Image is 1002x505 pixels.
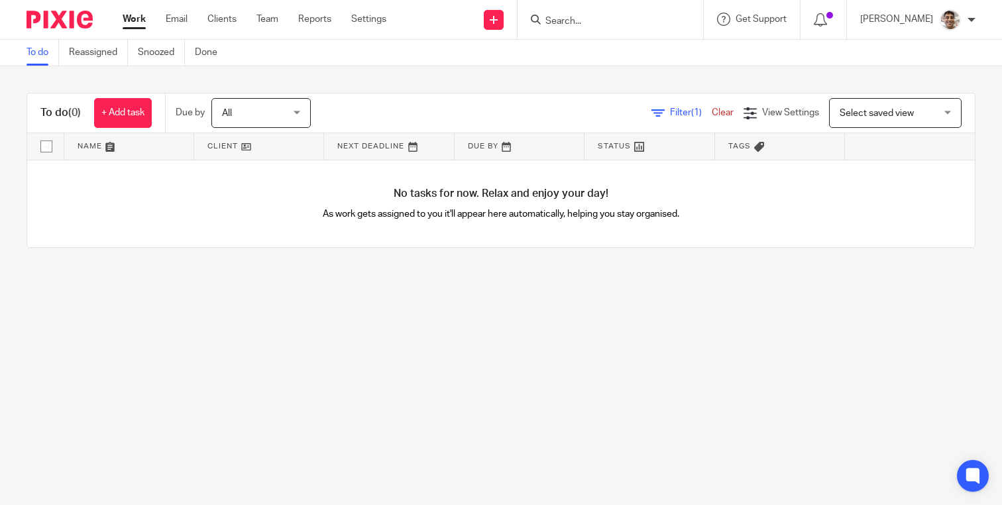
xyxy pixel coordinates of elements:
[351,13,386,26] a: Settings
[68,107,81,118] span: (0)
[138,40,185,66] a: Snoozed
[728,142,751,150] span: Tags
[40,106,81,120] h1: To do
[176,106,205,119] p: Due by
[712,108,734,117] a: Clear
[27,187,975,201] h4: No tasks for now. Relax and enjoy your day!
[195,40,227,66] a: Done
[69,40,128,66] a: Reassigned
[166,13,188,26] a: Email
[940,9,961,30] img: PXL_20240409_141816916.jpg
[27,40,59,66] a: To do
[860,13,933,26] p: [PERSON_NAME]
[840,109,914,118] span: Select saved view
[544,16,663,28] input: Search
[736,15,787,24] span: Get Support
[222,109,232,118] span: All
[27,11,93,28] img: Pixie
[123,13,146,26] a: Work
[762,108,819,117] span: View Settings
[298,13,331,26] a: Reports
[691,108,702,117] span: (1)
[256,13,278,26] a: Team
[94,98,152,128] a: + Add task
[207,13,237,26] a: Clients
[264,207,738,221] p: As work gets assigned to you it'll appear here automatically, helping you stay organised.
[670,108,712,117] span: Filter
